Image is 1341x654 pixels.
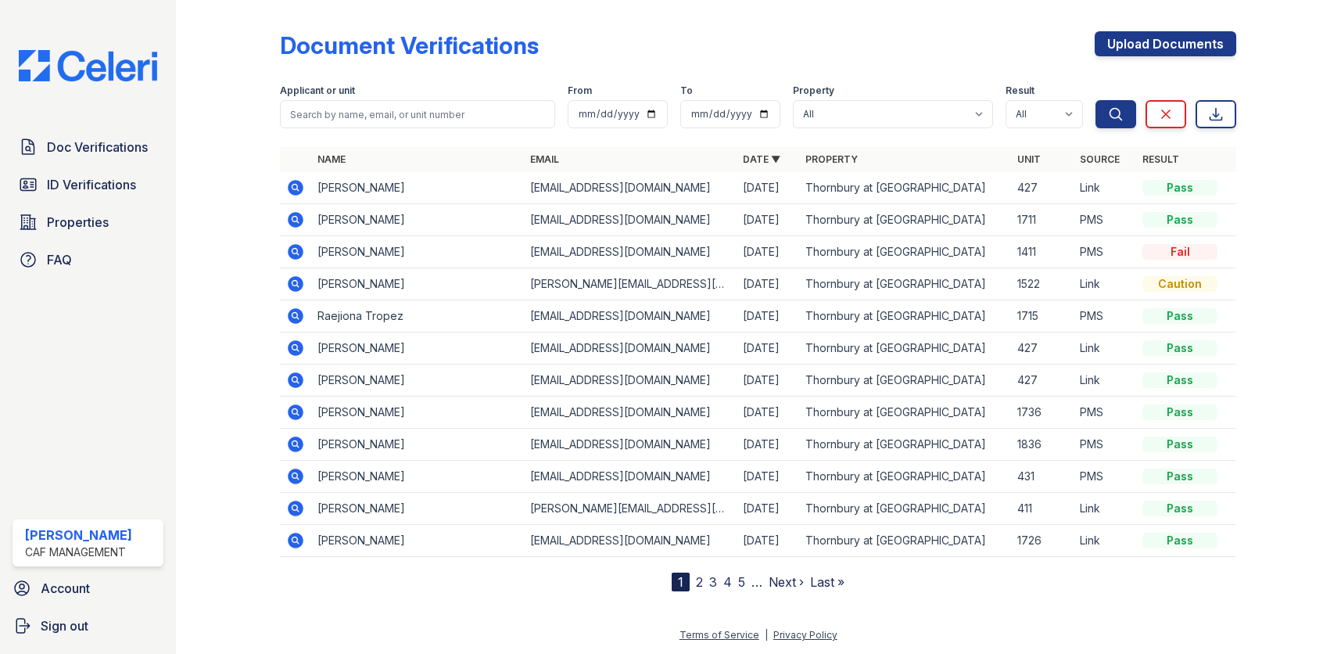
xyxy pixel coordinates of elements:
[1011,365,1074,397] td: 427
[47,213,109,232] span: Properties
[1142,276,1217,292] div: Caution
[696,574,703,590] a: 2
[311,332,524,365] td: [PERSON_NAME]
[47,138,148,156] span: Doc Verifications
[1011,300,1074,332] td: 1715
[1142,308,1217,324] div: Pass
[311,268,524,300] td: [PERSON_NAME]
[773,629,837,641] a: Privacy Policy
[41,616,88,635] span: Sign out
[1142,437,1217,452] div: Pass
[311,300,524,332] td: Raejiona Tropez
[524,268,737,300] td: [PERSON_NAME][EMAIL_ADDRESS][DOMAIN_NAME]
[41,579,90,598] span: Account
[1011,172,1074,204] td: 427
[1074,397,1136,429] td: PMS
[311,525,524,557] td: [PERSON_NAME]
[1142,244,1217,260] div: Fail
[1074,365,1136,397] td: Link
[1074,332,1136,365] td: Link
[1142,372,1217,388] div: Pass
[737,332,799,365] td: [DATE]
[1074,268,1136,300] td: Link
[311,172,524,204] td: [PERSON_NAME]
[311,204,524,236] td: [PERSON_NAME]
[738,574,745,590] a: 5
[805,153,858,165] a: Property
[6,610,170,641] a: Sign out
[672,573,690,591] div: 1
[723,574,732,590] a: 4
[799,525,1012,557] td: Thornbury at [GEOGRAPHIC_DATA]
[1142,212,1217,228] div: Pass
[737,397,799,429] td: [DATE]
[1095,31,1236,56] a: Upload Documents
[737,461,799,493] td: [DATE]
[1011,268,1074,300] td: 1522
[799,172,1012,204] td: Thornbury at [GEOGRAPHIC_DATA]
[311,493,524,525] td: [PERSON_NAME]
[799,332,1012,365] td: Thornbury at [GEOGRAPHIC_DATA]
[679,629,759,641] a: Terms of Service
[1074,461,1136,493] td: PMS
[1011,461,1074,493] td: 431
[1142,501,1217,516] div: Pass
[737,300,799,332] td: [DATE]
[524,397,737,429] td: [EMAIL_ADDRESS][DOMAIN_NAME]
[1011,525,1074,557] td: 1726
[1017,153,1041,165] a: Unit
[1074,493,1136,525] td: Link
[524,365,737,397] td: [EMAIL_ADDRESS][DOMAIN_NAME]
[1011,236,1074,268] td: 1411
[1011,493,1074,525] td: 411
[737,172,799,204] td: [DATE]
[280,100,555,128] input: Search by name, email, or unit number
[799,236,1012,268] td: Thornbury at [GEOGRAPHIC_DATA]
[524,300,737,332] td: [EMAIL_ADDRESS][DOMAIN_NAME]
[311,429,524,461] td: [PERSON_NAME]
[1011,332,1074,365] td: 427
[13,131,163,163] a: Doc Verifications
[1142,469,1217,484] div: Pass
[1011,397,1074,429] td: 1736
[1006,84,1034,97] label: Result
[1142,340,1217,356] div: Pass
[799,204,1012,236] td: Thornbury at [GEOGRAPHIC_DATA]
[737,365,799,397] td: [DATE]
[799,461,1012,493] td: Thornbury at [GEOGRAPHIC_DATA]
[737,429,799,461] td: [DATE]
[524,461,737,493] td: [EMAIL_ADDRESS][DOMAIN_NAME]
[737,493,799,525] td: [DATE]
[311,236,524,268] td: [PERSON_NAME]
[751,573,762,591] span: …
[47,175,136,194] span: ID Verifications
[680,84,693,97] label: To
[13,169,163,200] a: ID Verifications
[568,84,592,97] label: From
[25,544,132,560] div: CAF Management
[1011,204,1074,236] td: 1711
[13,244,163,275] a: FAQ
[1142,404,1217,420] div: Pass
[311,365,524,397] td: [PERSON_NAME]
[6,50,170,81] img: CE_Logo_Blue-a8612792a0a2168367f1c8372b55b34899dd931a85d93a1a3d3e32e68fde9ad4.png
[25,526,132,544] div: [PERSON_NAME]
[13,207,163,238] a: Properties
[737,525,799,557] td: [DATE]
[311,461,524,493] td: [PERSON_NAME]
[280,31,539,59] div: Document Verifications
[280,84,355,97] label: Applicant or unit
[524,525,737,557] td: [EMAIL_ADDRESS][DOMAIN_NAME]
[317,153,346,165] a: Name
[799,268,1012,300] td: Thornbury at [GEOGRAPHIC_DATA]
[793,84,834,97] label: Property
[799,300,1012,332] td: Thornbury at [GEOGRAPHIC_DATA]
[524,493,737,525] td: [PERSON_NAME][EMAIL_ADDRESS][PERSON_NAME][DOMAIN_NAME]
[530,153,559,165] a: Email
[737,204,799,236] td: [DATE]
[1074,236,1136,268] td: PMS
[6,573,170,604] a: Account
[799,429,1012,461] td: Thornbury at [GEOGRAPHIC_DATA]
[1074,525,1136,557] td: Link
